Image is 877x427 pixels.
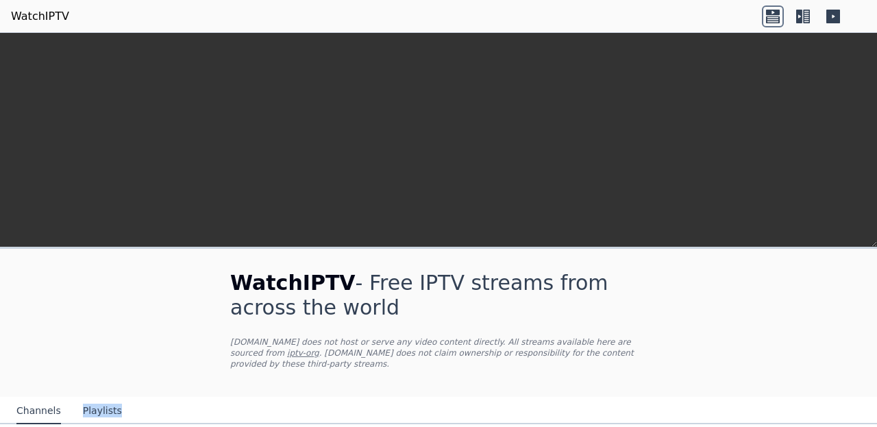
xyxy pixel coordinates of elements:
[287,348,319,358] a: iptv-org
[230,271,647,320] h1: - Free IPTV streams from across the world
[16,398,61,424] button: Channels
[11,8,69,25] a: WatchIPTV
[230,337,647,369] p: [DOMAIN_NAME] does not host or serve any video content directly. All streams available here are s...
[83,398,122,424] button: Playlists
[230,271,356,295] span: WatchIPTV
